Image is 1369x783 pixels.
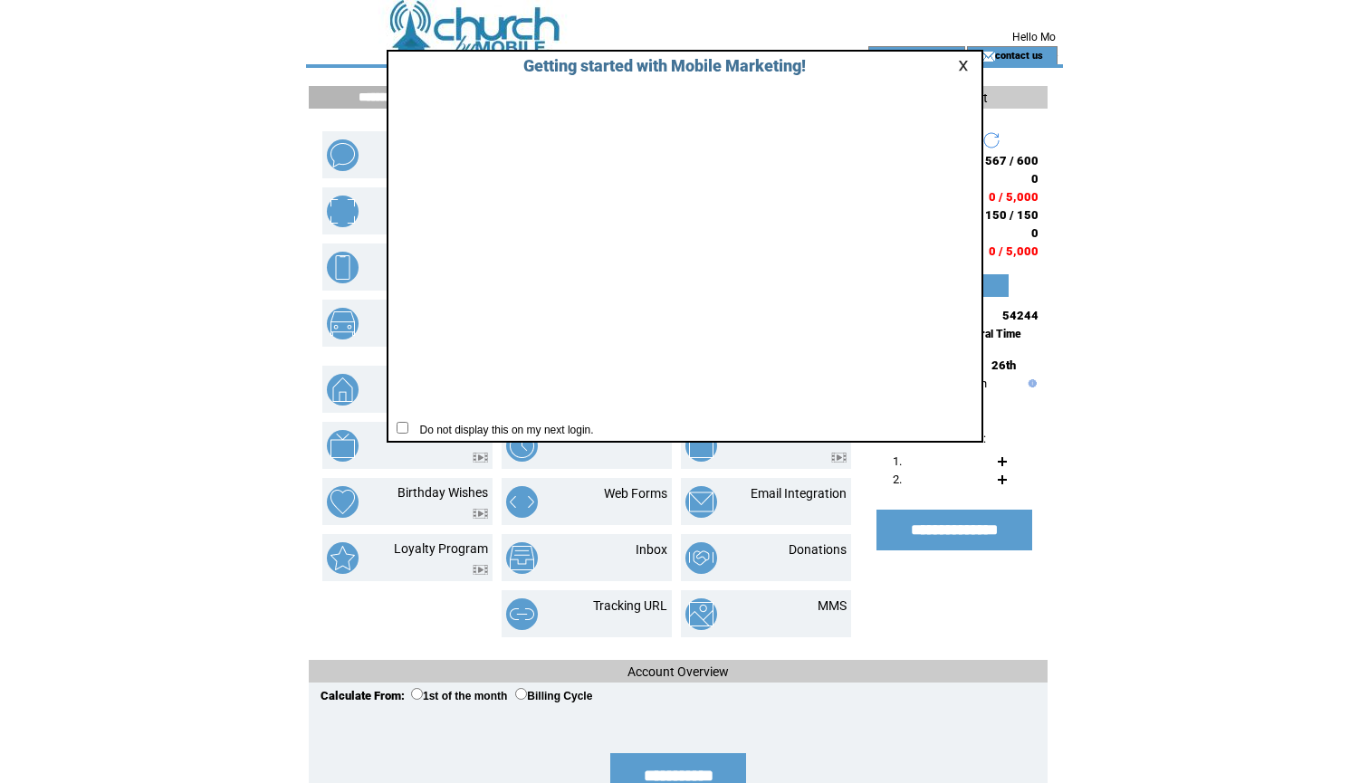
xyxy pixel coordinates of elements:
[989,244,1039,258] span: 0 / 5,000
[327,542,359,574] img: loyalty-program.png
[473,509,488,519] img: video.png
[989,190,1039,204] span: 0 / 5,000
[1031,172,1039,186] span: 0
[991,358,1016,372] span: 26th
[397,485,488,500] a: Birthday Wishes
[893,454,902,468] span: 1.
[818,598,847,613] a: MMS
[751,486,847,501] a: Email Integration
[896,49,910,63] img: account_icon.gif
[789,542,847,557] a: Donations
[981,49,995,63] img: contact_us_icon.gif
[411,688,423,700] input: 1st of the month
[627,664,729,679] span: Account Overview
[985,208,1039,222] span: 150 / 150
[1031,226,1039,240] span: 0
[893,473,902,486] span: 2.
[995,49,1043,61] a: contact us
[1024,379,1037,387] img: help.gif
[327,196,359,227] img: mobile-coupons.png
[411,690,507,702] label: 1st of the month
[685,486,717,518] img: email-integration.png
[506,430,538,462] img: scheduled-tasks.png
[327,430,359,462] img: text-to-screen.png
[327,486,359,518] img: birthday-wishes.png
[327,252,359,283] img: mobile-websites.png
[411,424,594,436] span: Do not display this on my next login.
[473,453,488,463] img: video.png
[957,328,1021,340] span: Central Time
[831,453,847,463] img: video.png
[327,374,359,406] img: property-listing.png
[394,541,488,556] a: Loyalty Program
[1002,309,1039,322] span: 54244
[515,688,527,700] input: Billing Cycle
[473,565,488,575] img: video.png
[327,308,359,339] img: vehicle-listing.png
[506,486,538,518] img: web-forms.png
[505,56,806,75] span: Getting started with Mobile Marketing!
[515,690,592,702] label: Billing Cycle
[593,598,667,613] a: Tracking URL
[685,430,717,462] img: text-to-win.png
[685,542,717,574] img: donations.png
[636,542,667,557] a: Inbox
[321,689,405,702] span: Calculate From:
[1012,31,1056,43] span: Hello Mo
[604,486,667,501] a: Web Forms
[985,154,1039,167] span: 567 / 600
[506,542,538,574] img: inbox.png
[506,598,538,630] img: tracking-url.png
[685,598,717,630] img: mms.png
[327,139,359,171] img: text-blast.png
